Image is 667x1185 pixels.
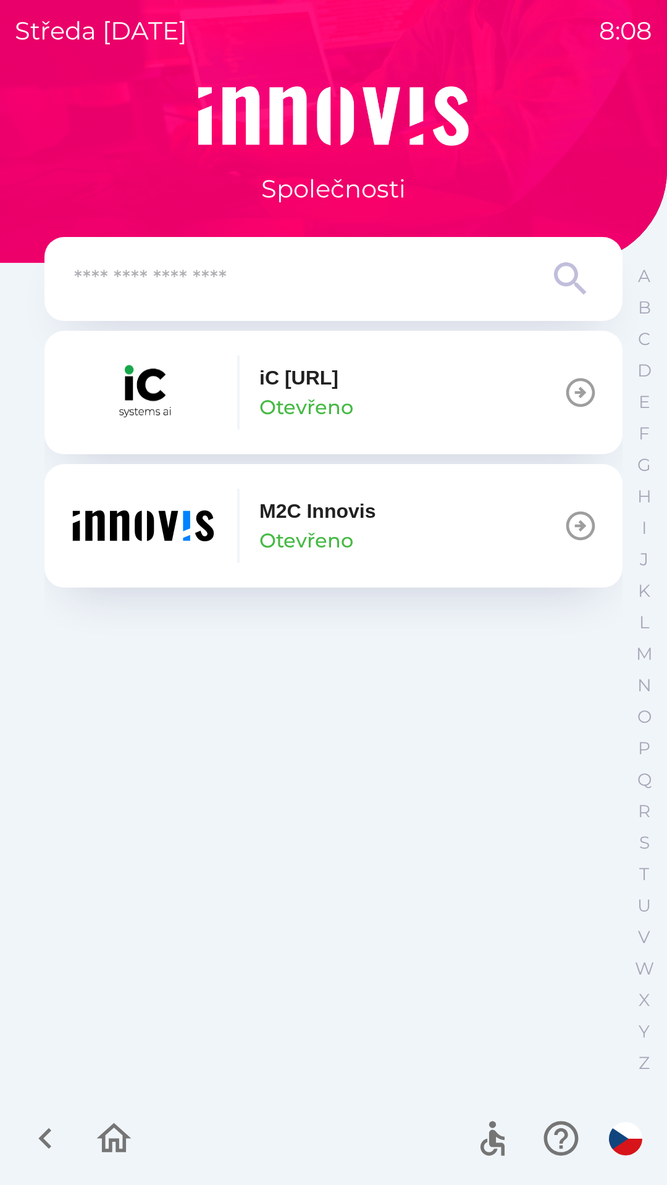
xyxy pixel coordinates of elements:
button: I [629,512,660,544]
button: F [629,418,660,449]
p: 8:08 [599,12,652,49]
button: E [629,386,660,418]
p: Otevřeno [259,526,353,555]
p: G [637,454,651,476]
button: V [629,921,660,953]
p: O [637,706,652,728]
p: W [635,958,654,979]
button: K [629,575,660,607]
img: ef454dd6-c04b-4b09-86fc-253a1223f7b7.png [69,489,217,563]
p: Y [639,1021,650,1042]
button: D [629,355,660,386]
p: K [638,580,650,602]
p: I [642,517,647,539]
p: Otevřeno [259,393,353,422]
p: U [637,895,651,917]
p: B [638,297,651,318]
p: F [639,423,650,444]
button: H [629,481,660,512]
p: A [638,265,650,287]
button: M [629,638,660,670]
p: X [639,989,650,1011]
img: Logo [44,86,623,146]
p: J [640,549,648,570]
button: B [629,292,660,323]
button: R [629,796,660,827]
p: iC [URL] [259,363,338,393]
p: S [639,832,650,854]
p: středa [DATE] [15,12,187,49]
button: G [629,449,660,481]
p: C [638,328,650,350]
button: L [629,607,660,638]
p: N [637,675,652,696]
p: T [639,863,649,885]
button: J [629,544,660,575]
p: P [638,738,650,759]
p: E [639,391,650,413]
button: W [629,953,660,984]
button: iC [URL]Otevřeno [44,331,623,454]
p: D [637,360,652,381]
p: Společnosti [261,170,406,207]
button: A [629,260,660,292]
p: Q [637,769,652,791]
button: U [629,890,660,921]
p: M2C Innovis [259,496,375,526]
button: M2C InnovisOtevřeno [44,464,623,588]
button: S [629,827,660,859]
p: Z [639,1052,650,1074]
p: L [639,612,649,633]
button: Q [629,764,660,796]
button: Y [629,1016,660,1047]
button: X [629,984,660,1016]
button: P [629,733,660,764]
p: M [636,643,653,665]
button: T [629,859,660,890]
button: O [629,701,660,733]
p: H [637,486,652,507]
button: N [629,670,660,701]
button: C [629,323,660,355]
button: Z [629,1047,660,1079]
img: cs flag [609,1122,642,1155]
img: 0b57a2db-d8c2-416d-bc33-8ae43c84d9d8.png [69,355,217,430]
p: V [638,926,650,948]
p: R [638,800,650,822]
